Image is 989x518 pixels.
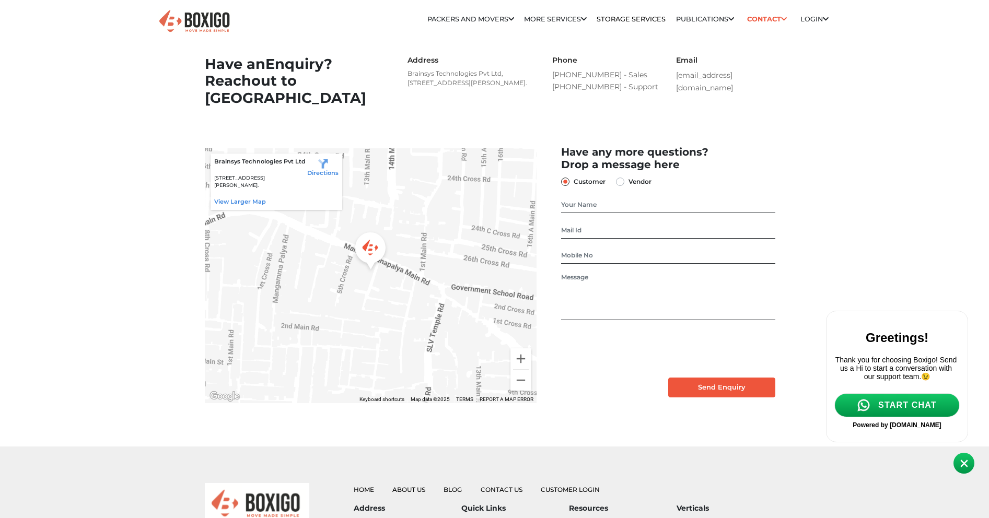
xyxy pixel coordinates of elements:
[411,396,450,402] span: Map data ©2025
[444,486,462,493] a: Blog
[214,174,308,190] p: [STREET_ADDRESS][PERSON_NAME].
[13,49,138,74] p: Thank you for choosing Boxigo! Send us a Hi to start a conversation with our support team.😉
[676,56,785,65] h6: Email
[214,198,266,205] a: View larger map
[552,81,661,93] a: [PHONE_NUMBER] - Support
[214,157,308,166] p: Brainsys Technologies Pvt Ltd
[207,390,242,403] img: Google
[510,370,531,391] button: Zoom out
[307,157,339,176] a: Directions
[552,56,661,65] h6: Phone
[574,175,606,188] label: Customer
[456,396,473,402] a: Terms (opens in new tab)
[561,222,775,239] input: Mail Id
[524,15,587,23] a: More services
[138,17,146,25] img: close.svg
[13,24,138,39] h2: Greetings!
[744,11,790,27] a: Contact
[265,55,332,73] span: Enquiry?
[392,486,425,493] a: About Us
[541,486,600,493] a: Customer Login
[510,348,531,369] button: Zoom in
[31,115,66,122] span: Powered by
[552,69,661,81] a: [PHONE_NUMBER] - Sales
[481,486,522,493] a: Contact Us
[205,72,251,89] span: Reach
[480,396,533,402] a: Report a map error
[597,15,666,23] a: Storage Services
[408,56,532,65] h6: Address
[677,504,784,513] h6: Verticals
[205,56,388,107] h1: Have an out to [GEOGRAPHIC_DATA]
[561,146,775,171] h2: Have any more questions? Drop a message here
[68,115,120,122] a: [DOMAIN_NAME]
[561,196,775,213] input: Your Name
[569,504,677,513] h6: Resources
[13,87,138,111] a: START CHAT
[676,15,734,23] a: Publications
[800,15,829,23] a: Login
[408,69,532,88] p: Brainsys Technologies Pvt Ltd, [STREET_ADDRESS][PERSON_NAME].
[561,328,720,369] iframe: reCAPTCHA
[351,229,390,276] div: Boxigo
[158,9,231,34] img: Boxigo
[354,486,374,493] a: Home
[354,504,461,513] h6: Address
[56,94,115,103] span: START CHAT
[629,175,651,188] label: Vendor
[561,247,775,264] input: Mobile No
[207,390,242,403] a: Open this area in Google Maps (opens a new window)
[668,378,775,397] input: Send Enquiry
[359,396,404,403] button: Keyboard shortcuts
[36,92,48,105] img: whatsapp-icon.svg
[461,504,569,513] h6: Quick Links
[427,15,514,23] a: Packers and Movers
[676,70,733,93] a: [EMAIL_ADDRESS][DOMAIN_NAME]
